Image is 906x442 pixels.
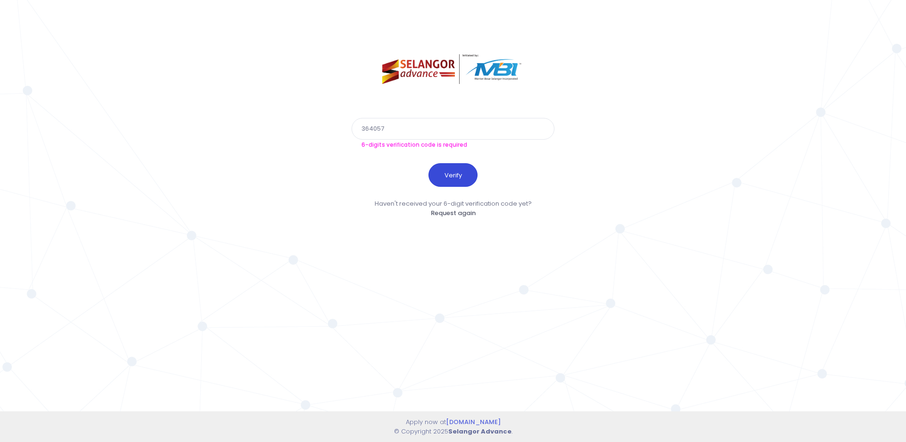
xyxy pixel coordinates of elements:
[352,141,554,150] div: 6-digits verification code is required
[446,417,501,426] a: [DOMAIN_NAME]
[428,163,478,187] button: Verify
[448,427,512,436] strong: Selangor Advance
[352,118,554,140] input: 6 Digits Verification Code
[375,199,532,208] span: Haven't received your 6-digit verification code yet?
[382,54,524,84] img: selangor-advance.png
[431,208,476,217] a: Request again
